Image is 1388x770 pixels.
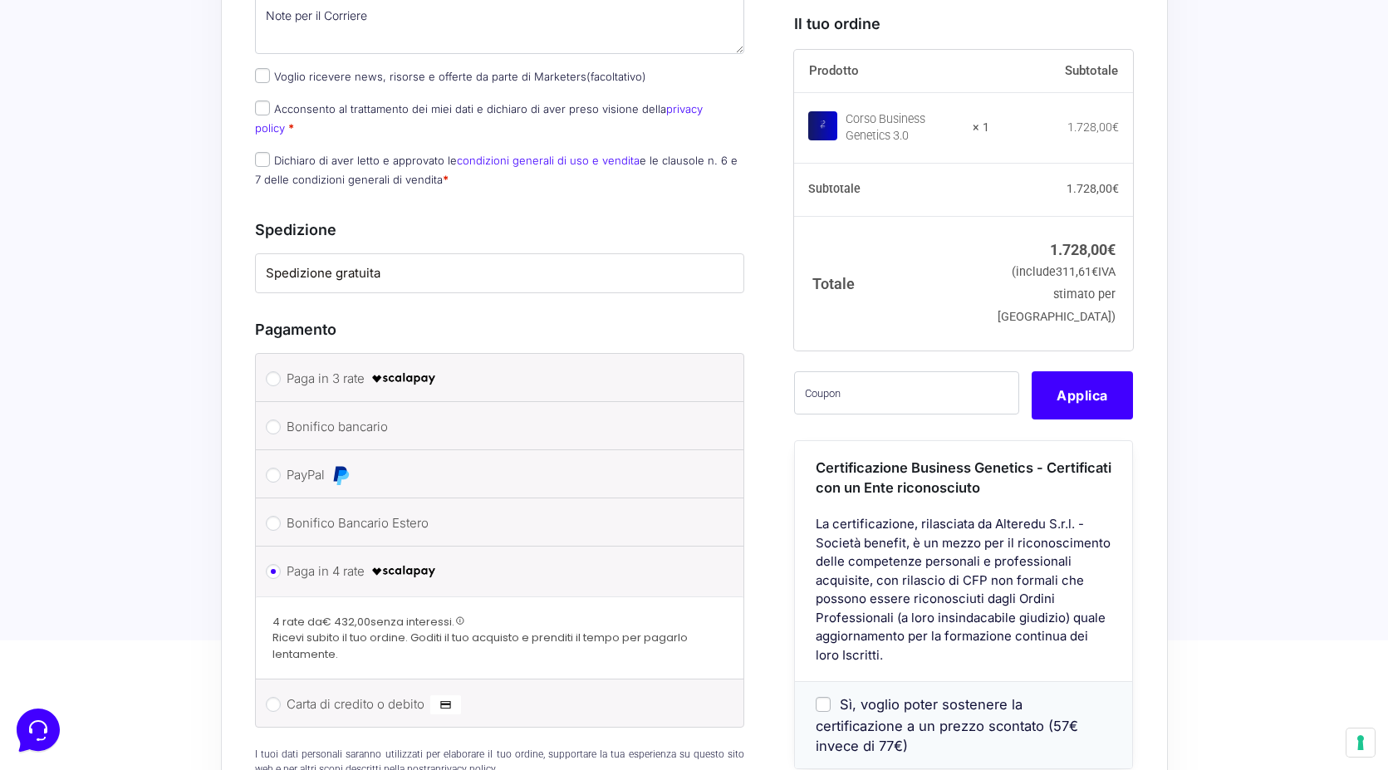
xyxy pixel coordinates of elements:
th: Totale [794,216,989,350]
button: Messaggi [115,533,218,571]
label: Voglio ricevere news, risorse e offerte da parte di Marketers [255,70,646,83]
input: Sì, voglio poter sostenere la certificazione a un prezzo scontato (57€ invece di 77€) [816,696,831,711]
p: Aiuto [256,557,280,571]
h3: Spedizione [255,218,745,241]
label: Bonifico bancario [287,414,708,439]
span: 311,61 [1056,265,1098,279]
button: Aiuto [217,533,319,571]
iframe: Customerly Messenger Launcher [13,705,63,755]
label: Bonifico Bancario Estero [287,511,708,536]
span: Certificazione Business Genetics - Certificati con un Ente riconosciuto [816,459,1111,496]
img: scalapay-logo-black.png [370,562,437,581]
img: dark [27,93,60,126]
input: Voglio ricevere news, risorse e offerte da parte di Marketers(facoltativo) [255,68,270,83]
bdi: 1.728,00 [1067,182,1119,195]
bdi: 1.728,00 [1050,240,1116,257]
th: Subtotale [989,50,1134,93]
span: (facoltativo) [586,70,646,83]
span: € [1107,240,1116,257]
span: € [1091,265,1098,279]
input: Cerca un articolo... [37,242,272,258]
h3: Il tuo ordine [794,12,1133,35]
button: Inizia una conversazione [27,140,306,173]
strong: × 1 [973,120,989,136]
label: Paga in 3 rate [287,366,708,391]
img: dark [80,93,113,126]
img: Corso Business Genetics 3.0 [808,110,837,140]
p: Messaggi [144,557,189,571]
h2: Ciao da Marketers 👋 [13,13,279,40]
span: Le tue conversazioni [27,66,141,80]
div: La certificazione, rilasciata da Alteredu S.r.l. - Società benefit, è un mezzo per il riconoscime... [795,515,1132,681]
button: Home [13,533,115,571]
img: scalapay-logo-black.png [370,369,437,389]
span: Sì, voglio poter sostenere la certificazione a un prezzo scontato (57€ invece di 77€) [816,696,1078,754]
p: Home [50,557,78,571]
span: € [1112,120,1119,134]
span: Inizia una conversazione [108,150,245,163]
button: Le tue preferenze relative al consenso per le tecnologie di tracciamento [1346,728,1375,757]
label: Paga in 4 rate [287,559,708,584]
label: Spedizione gratuita [266,264,734,283]
img: PayPal [331,465,351,485]
h3: Pagamento [255,318,745,341]
input: Coupon [794,370,1019,414]
span: Trova una risposta [27,206,130,219]
bdi: 1.728,00 [1067,120,1119,134]
a: condizioni generali di uso e vendita [457,154,640,167]
div: Corso Business Genetics 3.0 [846,111,962,145]
th: Subtotale [794,163,989,216]
button: Applica [1032,370,1133,419]
label: Acconsento al trattamento dei miei dati e dichiaro di aver preso visione della [255,102,703,135]
a: Apri Centro Assistenza [177,206,306,219]
input: Dichiaro di aver letto e approvato lecondizioni generali di uso e venditae le clausole n. 6 e 7 d... [255,152,270,167]
label: Carta di credito o debito [287,692,708,717]
img: Carta di credito o debito [430,694,461,714]
input: Acconsento al trattamento dei miei dati e dichiaro di aver preso visione dellaprivacy policy [255,101,270,115]
span: € [1112,182,1119,195]
label: PayPal [287,463,708,488]
label: Dichiaro di aver letto e approvato le e le clausole n. 6 e 7 delle condizioni generali di vendita [255,154,738,186]
img: dark [53,93,86,126]
small: (include IVA stimato per [GEOGRAPHIC_DATA]) [998,265,1116,324]
th: Prodotto [794,50,989,93]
